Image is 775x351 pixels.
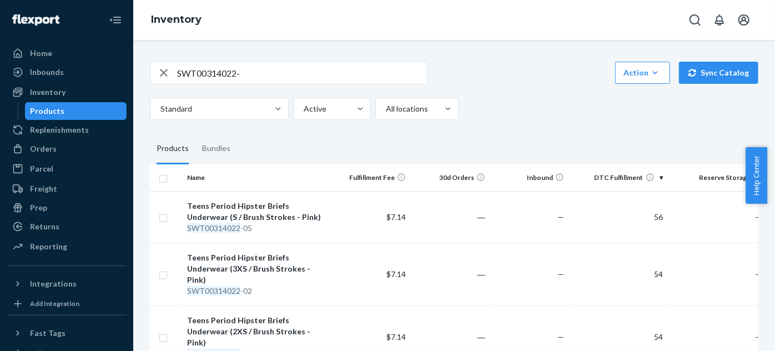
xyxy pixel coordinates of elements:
td: 56 [568,191,667,243]
th: Name [183,164,331,191]
a: Prep [7,199,127,217]
td: ― [410,191,490,243]
div: Teens Period Hipster Briefs Underwear (S / Brush Strokes - Pink) [187,200,326,223]
ol: breadcrumbs [142,4,210,36]
th: DTC Fulfillment [568,164,667,191]
img: Flexport logo [12,14,59,26]
input: All locations [385,103,386,114]
span: $7.14 [386,269,406,279]
th: Reserve Storage [668,164,767,191]
span: — [557,269,564,279]
a: Parcel [7,160,127,178]
a: Reporting [7,238,127,255]
a: Products [25,102,127,120]
em: SWT00314022 [187,286,240,295]
div: Prep [30,202,47,213]
a: Replenishments [7,121,127,139]
div: Orders [30,143,57,154]
span: — [557,212,564,222]
input: Standard [159,103,160,114]
button: Open account menu [733,9,755,31]
div: Returns [30,221,59,232]
a: Orders [7,140,127,158]
a: Inbounds [7,63,127,81]
div: Bundles [202,133,230,164]
button: Fast Tags [7,324,127,342]
button: Open Search Box [684,9,706,31]
span: — [756,269,762,279]
a: Add Integration [7,297,127,310]
span: — [756,212,762,222]
div: Fast Tags [30,328,66,339]
div: Add Integration [30,299,79,308]
th: Fulfillment Fee [331,164,411,191]
em: SWT00314022 [187,223,240,233]
span: $7.14 [386,212,406,222]
button: Open notifications [708,9,731,31]
div: -02 [187,285,326,297]
div: Products [157,133,189,164]
td: 54 [568,243,667,305]
div: Inventory [30,87,66,98]
div: -05 [187,223,326,234]
div: Integrations [30,278,77,289]
span: $7.14 [386,332,406,342]
a: Inventory [151,13,202,26]
span: — [557,332,564,342]
button: Action [615,62,670,84]
input: Search inventory by name or sku [177,62,427,84]
button: Integrations [7,275,127,293]
div: Products [31,106,65,117]
div: Action [623,67,662,78]
a: Inventory [7,83,127,101]
button: Close Navigation [104,9,127,31]
button: Sync Catalog [679,62,758,84]
th: 30d Orders [410,164,490,191]
th: Inbound [490,164,569,191]
input: Active [303,103,304,114]
button: Help Center [746,147,767,204]
span: — [756,332,762,342]
a: Returns [7,218,127,235]
div: Freight [30,183,57,194]
div: Reporting [30,241,67,252]
td: ― [410,243,490,305]
a: Home [7,44,127,62]
a: Freight [7,180,127,198]
div: Parcel [30,163,53,174]
div: Inbounds [30,67,64,78]
div: Teens Period Hipster Briefs Underwear (2XS / Brush Strokes - Pink) [187,315,326,348]
div: Teens Period Hipster Briefs Underwear (3XS / Brush Strokes - Pink) [187,252,326,285]
div: Replenishments [30,124,89,136]
div: Home [30,48,52,59]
